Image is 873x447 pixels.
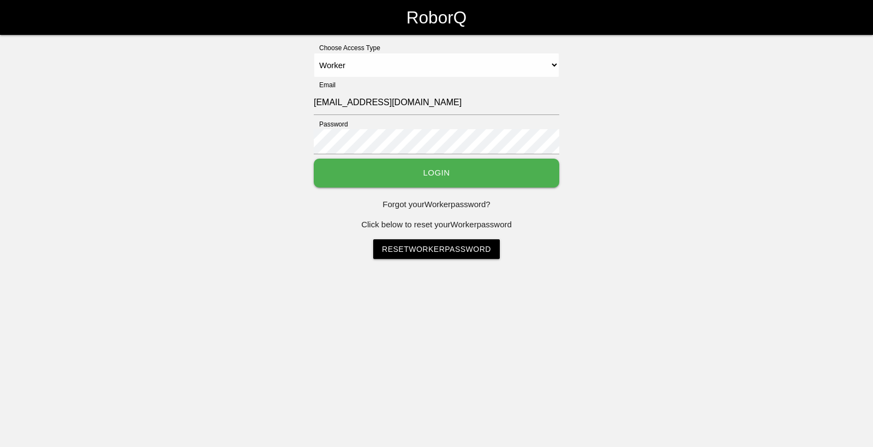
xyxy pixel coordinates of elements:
label: Choose Access Type [314,43,380,53]
a: ResetWorkerPassword [373,239,500,259]
button: Login [314,159,559,188]
p: Click below to reset your Worker password [314,219,559,231]
p: Forgot your Worker password? [314,198,559,211]
label: Email [314,80,336,90]
label: Password [314,119,348,129]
